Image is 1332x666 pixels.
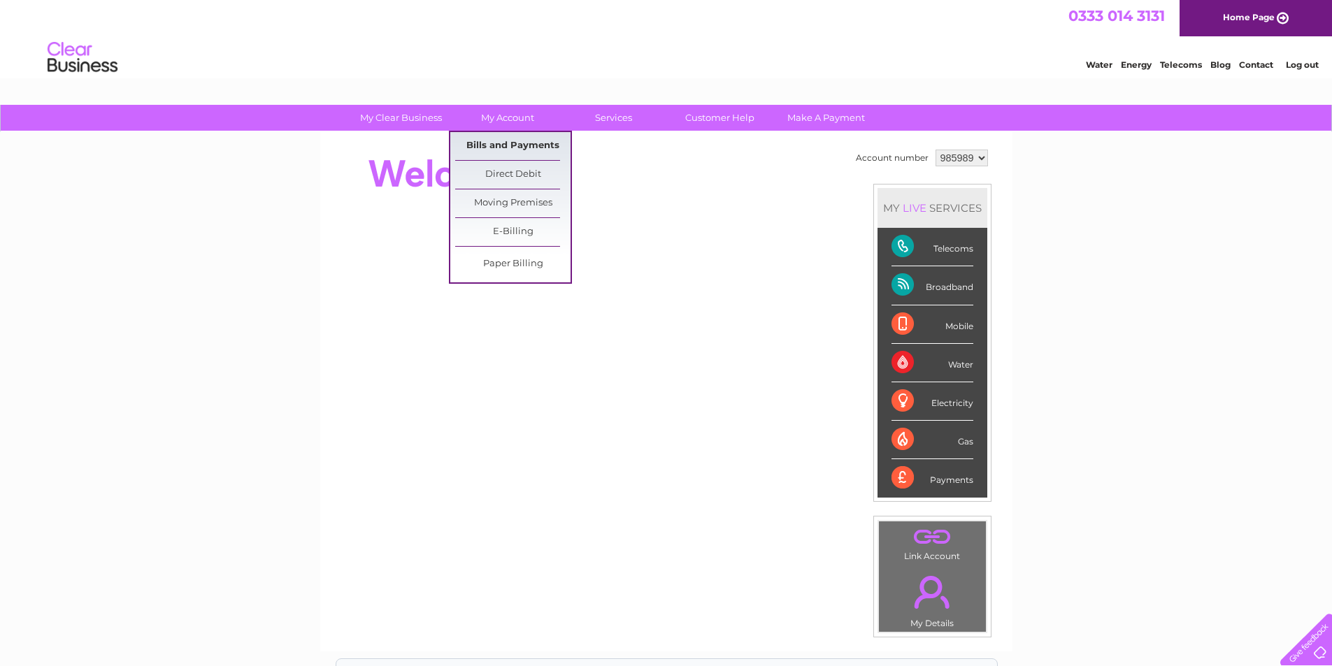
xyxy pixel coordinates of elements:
[1086,59,1112,70] a: Water
[891,382,973,421] div: Electricity
[878,188,987,228] div: MY SERVICES
[47,36,118,79] img: logo.png
[891,266,973,305] div: Broadband
[768,105,884,131] a: Make A Payment
[455,218,571,246] a: E-Billing
[878,564,987,632] td: My Details
[1239,59,1273,70] a: Contact
[852,146,932,170] td: Account number
[1286,59,1319,70] a: Log out
[882,525,982,549] a: .
[556,105,671,131] a: Services
[455,189,571,217] a: Moving Premises
[450,105,565,131] a: My Account
[662,105,778,131] a: Customer Help
[1210,59,1231,70] a: Blog
[1068,7,1165,24] a: 0333 014 3131
[891,459,973,497] div: Payments
[1121,59,1152,70] a: Energy
[343,105,459,131] a: My Clear Business
[455,161,571,189] a: Direct Debit
[455,132,571,160] a: Bills and Payments
[878,521,987,565] td: Link Account
[455,250,571,278] a: Paper Billing
[891,305,973,344] div: Mobile
[1160,59,1202,70] a: Telecoms
[882,567,982,616] a: .
[891,228,973,266] div: Telecoms
[891,421,973,459] div: Gas
[900,201,929,215] div: LIVE
[336,8,997,68] div: Clear Business is a trading name of Verastar Limited (registered in [GEOGRAPHIC_DATA] No. 3667643...
[891,344,973,382] div: Water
